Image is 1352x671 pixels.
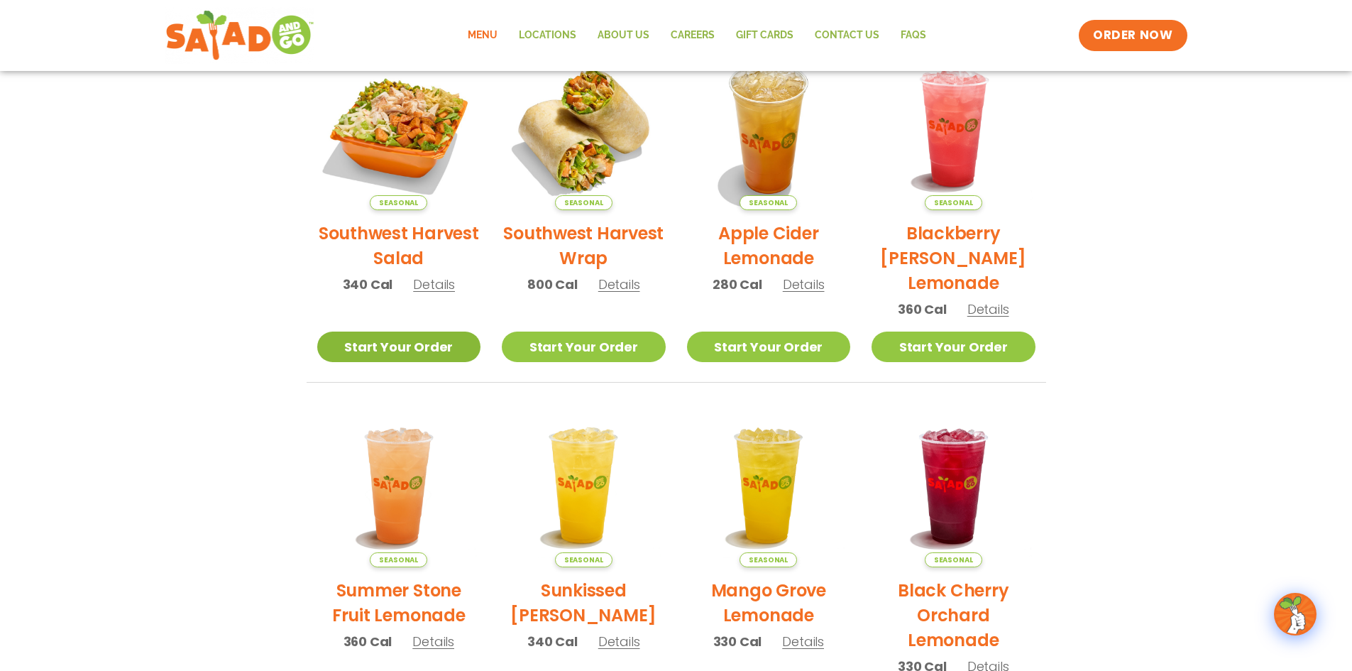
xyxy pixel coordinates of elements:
span: 360 Cal [344,632,392,651]
span: Details [967,300,1009,318]
span: Seasonal [370,552,427,567]
img: Product photo for Southwest Harvest Wrap [502,46,666,210]
a: ORDER NOW [1079,20,1187,51]
a: About Us [587,19,660,52]
a: Start Your Order [317,332,481,362]
img: Product photo for Apple Cider Lemonade [687,46,851,210]
span: Seasonal [925,552,982,567]
span: 340 Cal [527,632,578,651]
img: Product photo for Southwest Harvest Salad [317,46,481,210]
span: 800 Cal [527,275,578,294]
h2: Summer Stone Fruit Lemonade [317,578,481,628]
span: Seasonal [370,195,427,210]
img: Product photo for Mango Grove Lemonade [687,404,851,568]
span: Seasonal [740,195,797,210]
h2: Southwest Harvest Wrap [502,221,666,271]
a: Careers [660,19,725,52]
h2: Southwest Harvest Salad [317,221,481,271]
a: Start Your Order [502,332,666,362]
img: Product photo for Blackberry Bramble Lemonade [872,46,1035,210]
a: GIFT CARDS [725,19,804,52]
h2: Mango Grove Lemonade [687,578,851,628]
nav: Menu [457,19,937,52]
span: Seasonal [740,552,797,567]
span: Details [782,633,824,650]
span: Seasonal [925,195,982,210]
a: Start Your Order [687,332,851,362]
img: Product photo for Summer Stone Fruit Lemonade [317,404,481,568]
img: new-SAG-logo-768×292 [165,7,315,64]
a: Menu [457,19,508,52]
span: Seasonal [555,195,612,210]
span: Details [598,633,640,650]
span: Details [598,276,640,293]
h2: Black Cherry Orchard Lemonade [872,578,1035,653]
a: Contact Us [804,19,890,52]
a: Start Your Order [872,332,1035,362]
span: Seasonal [555,552,612,567]
h2: Sunkissed [PERSON_NAME] [502,578,666,628]
span: 330 Cal [713,632,762,651]
a: FAQs [890,19,937,52]
a: Locations [508,19,587,52]
img: Product photo for Black Cherry Orchard Lemonade [872,404,1035,568]
span: 360 Cal [898,300,947,319]
img: Product photo for Sunkissed Yuzu Lemonade [502,404,666,568]
span: 280 Cal [713,275,762,294]
h2: Blackberry [PERSON_NAME] Lemonade [872,221,1035,295]
span: 340 Cal [343,275,393,294]
span: Details [412,633,454,650]
span: Details [783,276,825,293]
span: ORDER NOW [1093,27,1172,44]
h2: Apple Cider Lemonade [687,221,851,271]
span: Details [413,276,455,293]
img: wpChatIcon [1275,594,1315,634]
